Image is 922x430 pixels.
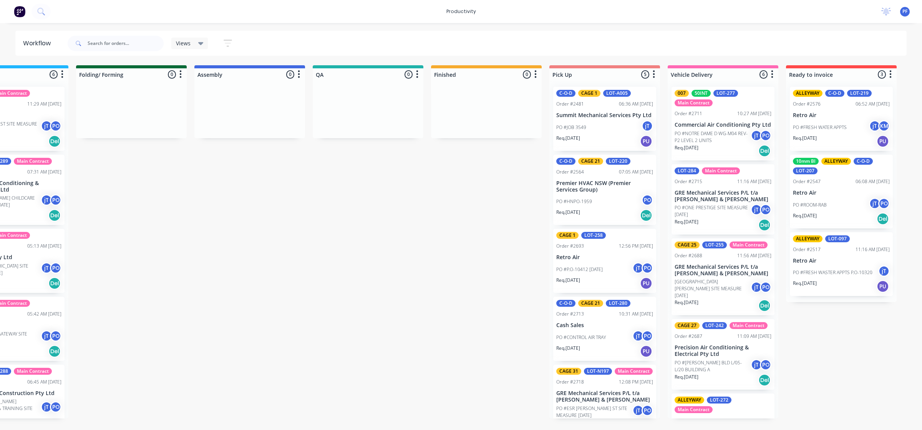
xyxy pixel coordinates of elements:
[556,379,584,385] div: Order #2718
[41,401,52,413] div: jT
[556,334,606,341] p: PO #CONTROL AIR TRAY
[793,246,821,253] div: Order #2517
[619,101,653,107] div: 06:36 AM [DATE]
[760,130,771,141] div: PO
[675,122,771,128] p: Commercial Air Conditioning Pty Ltd
[41,262,52,274] div: jT
[556,101,584,107] div: Order #2481
[675,397,704,404] div: ALLEYWAY
[640,277,652,289] div: PU
[556,124,586,131] p: PO #JOB 3549
[675,178,702,185] div: Order #2715
[48,209,61,222] div: Del
[793,235,823,242] div: ALLEYWAY
[902,8,907,15] span: PF
[48,135,61,147] div: Del
[556,209,580,216] p: Req. [DATE]
[730,241,768,248] div: Main Contract
[675,322,700,329] div: CAGE 27
[556,390,653,403] p: GRE Mechanical Services P/L t/a [PERSON_NAME] & [PERSON_NAME]
[41,194,52,206] div: jT
[48,345,61,357] div: Del
[758,145,771,157] div: Del
[793,124,847,131] p: PO #FRESH WATER APPTS
[672,87,774,160] div: 00750INTLOT-277Main ContractOrder #271110:27 AM [DATE]Commercial Air Conditioning Pty LtdPO #NOTR...
[675,359,751,373] p: PO #[PERSON_NAME] BLD L/05-L/20 BUILDING A
[556,300,575,307] div: C-O-D
[675,264,771,277] p: GRE Mechanical Services P/L t/a [PERSON_NAME] & [PERSON_NAME]
[751,130,762,141] div: jT
[27,379,61,385] div: 06:45 AM [DATE]
[553,87,656,151] div: C-O-DCAGE 1LOT-A005Order #248106:36 AM [DATE]Summit Mechanical Services Pty LtdPO #JOB 3549jTReq....
[793,135,817,142] p: Req. [DATE]
[176,39,191,47] span: Views
[793,178,821,185] div: Order #2547
[713,90,738,97] div: LOT-277
[758,219,771,231] div: Del
[556,254,653,261] p: Retro Air
[88,36,164,51] input: Search for orders...
[793,101,821,107] div: Order #2576
[675,299,698,306] p: Req. [DATE]
[877,280,889,293] div: PU
[556,180,653,193] p: Premier HVAC NSW (Premier Services Group)
[730,322,768,329] div: Main Contract
[41,330,52,342] div: jT
[790,87,893,151] div: ALLEYWAYC-O-DLOT-219Order #257606:52 AM [DATE]Retro AirPO #FRESH WATER APPTSjTKMReq.[DATE]PU
[556,322,653,329] p: Cash Sales
[737,110,771,117] div: 10:27 AM [DATE]
[672,238,774,315] div: CAGE 25LOT-255Main ContractOrder #268811:56 AM [DATE]GRE Mechanical Services P/L t/a [PERSON_NAME...
[642,262,653,274] div: PO
[27,311,61,318] div: 05:42 AM [DATE]
[877,213,889,225] div: Del
[556,135,580,142] p: Req. [DATE]
[642,330,653,342] div: PO
[675,167,699,174] div: LOT-284
[790,232,893,296] div: ALLEYWAYLOT-097Order #251711:16 AM [DATE]Retro AirPO #FRESH WASTER APPTS P.O-10320jTReq.[DATE]PU
[675,130,751,144] p: PO #NOTRE DAME D WG-M04 REV-P2 LEVEL 2 UNITS
[578,300,603,307] div: CAGE 21
[640,345,652,357] div: PU
[642,120,653,132] div: jT
[675,99,713,106] div: Main Contract
[50,194,61,206] div: PO
[847,90,872,97] div: LOT-219
[702,241,727,248] div: LOT-255
[27,243,61,250] div: 05:13 AM [DATE]
[675,90,689,97] div: 007
[793,280,817,287] p: Req. [DATE]
[856,246,890,253] div: 11:16 AM [DATE]
[556,311,584,318] div: Order #2713
[758,374,771,386] div: Del
[553,229,656,293] div: CAGE 1LOT-258Order #269312:56 PM [DATE]Retro AirPO #P.O-10412 [DATE]jTPOReq.[DATE]PU
[27,169,61,175] div: 07:31 AM [DATE]
[878,198,890,209] div: PO
[556,198,592,205] p: PO #HNPO-1959
[793,212,817,219] p: Req. [DATE]
[702,322,727,329] div: LOT-242
[793,167,818,174] div: LOT-207
[737,417,771,424] div: 10:00 AM [DATE]
[556,345,580,352] p: Req. [DATE]
[793,202,827,208] p: PO #ROOM-RAB
[878,265,890,277] div: jT
[760,359,771,370] div: PO
[606,158,630,165] div: LOT-220
[691,90,711,97] div: 50INT
[790,155,893,228] div: 10mm BIALLEYWAYC-O-DLOT-207Order #254706:08 AM [DATE]Retro AirPO #ROOM-RABjTPOReq.[DATE]Del
[758,299,771,312] div: Del
[619,169,653,175] div: 07:05 AM [DATE]
[619,243,653,250] div: 12:56 PM [DATE]
[672,319,774,390] div: CAGE 27LOT-242Main ContractOrder #268711:09 AM [DATE]Precision Air Conditioning & Electrical Pty ...
[856,178,890,185] div: 06:08 AM [DATE]
[41,120,52,132] div: jT
[556,405,632,419] p: PO #ESR [PERSON_NAME] ST SITE MEASURE [DATE]
[751,359,762,370] div: jT
[619,311,653,318] div: 10:31 AM [DATE]
[640,135,652,147] div: PU
[23,39,55,48] div: Workflow
[619,379,653,385] div: 12:08 PM [DATE]
[50,401,61,413] div: PO
[14,6,25,17] img: Factory
[869,198,881,209] div: jT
